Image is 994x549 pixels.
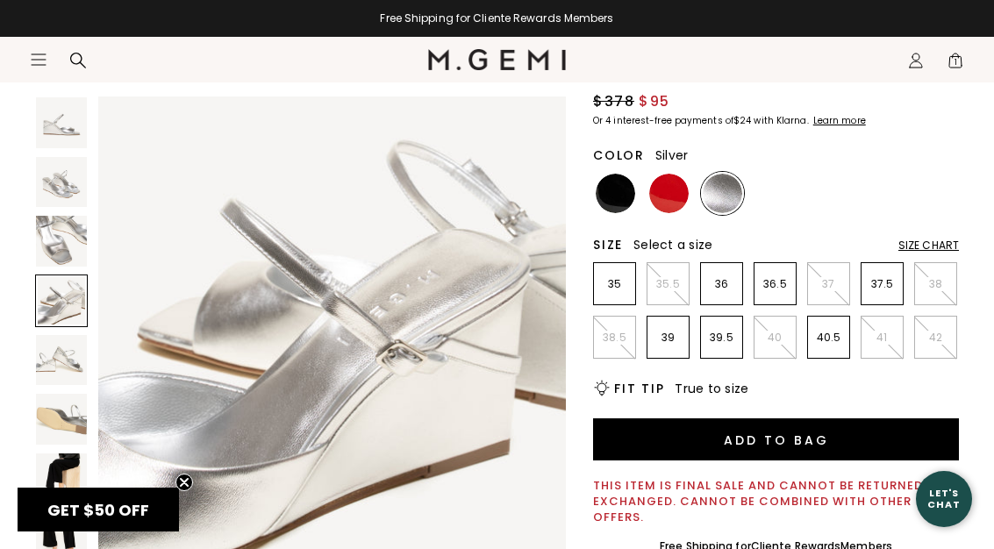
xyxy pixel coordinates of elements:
[36,157,87,208] img: The Enrica
[36,453,87,504] img: The Enrica
[36,394,87,445] img: The Enrica
[594,331,635,345] p: 38.5
[754,277,796,291] p: 36.5
[916,488,972,510] div: Let's Chat
[898,239,959,253] div: Size Chart
[862,331,903,345] p: 41
[47,499,149,521] span: GET $50 OFF
[703,174,742,213] img: Silver
[36,97,87,148] img: The Enrica
[30,51,47,68] button: Open site menu
[812,116,866,126] a: Learn more
[862,277,903,291] p: 37.5
[633,236,712,253] span: Select a size
[675,380,748,397] span: True to size
[593,418,959,460] button: Add to Bag
[614,381,664,396] h2: Fit Tip
[701,277,742,291] p: 36
[647,277,689,291] p: 35.5
[36,216,87,267] img: The Enrica
[915,331,956,345] p: 42
[701,331,742,345] p: 39.5
[428,49,566,70] img: M.Gemi
[175,474,193,491] button: Close teaser
[915,277,956,291] p: 38
[754,331,796,345] p: 40
[593,238,623,252] h2: Size
[593,148,645,162] h2: Color
[594,277,635,291] p: 35
[947,55,964,73] span: 1
[808,277,849,291] p: 37
[596,174,635,213] img: Black
[808,331,849,345] p: 40.5
[649,174,689,213] img: Lipstick
[593,478,959,525] div: This item is final sale and cannot be returned or exchanged. Cannot be combined with other offers.
[647,331,689,345] p: 39
[655,146,689,164] span: Silver
[36,335,87,386] img: The Enrica
[18,488,179,531] div: GET $50 OFFClose teaser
